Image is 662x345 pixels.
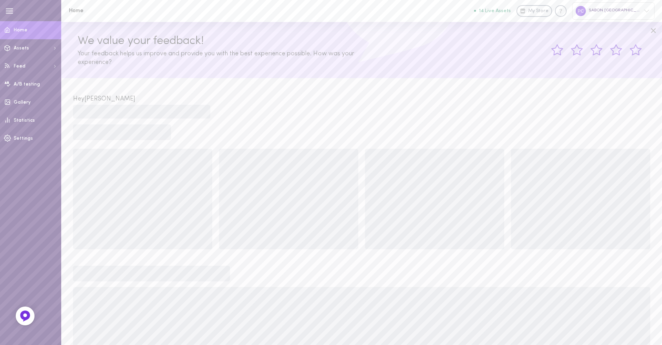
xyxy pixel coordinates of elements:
div: SABON [GEOGRAPHIC_DATA] [572,2,655,19]
span: Hey [PERSON_NAME] [73,96,135,102]
span: We value your feedback! [78,35,204,47]
div: Knowledge center [555,5,567,17]
span: Gallery [14,100,31,105]
h1: Home [69,8,198,14]
span: Your feedback helps us improve and provide you with the best experience possible. How was your ex... [78,51,354,66]
span: Statistics [14,118,35,123]
img: Feedback Button [19,310,31,322]
a: My Store [516,5,552,17]
a: 14 Live Assets [474,8,516,14]
span: Feed [14,64,26,69]
button: 14 Live Assets [474,8,511,13]
span: My Store [528,8,549,15]
span: A/B testing [14,82,40,87]
span: Settings [14,136,33,141]
span: Assets [14,46,29,51]
span: Home [14,28,27,33]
